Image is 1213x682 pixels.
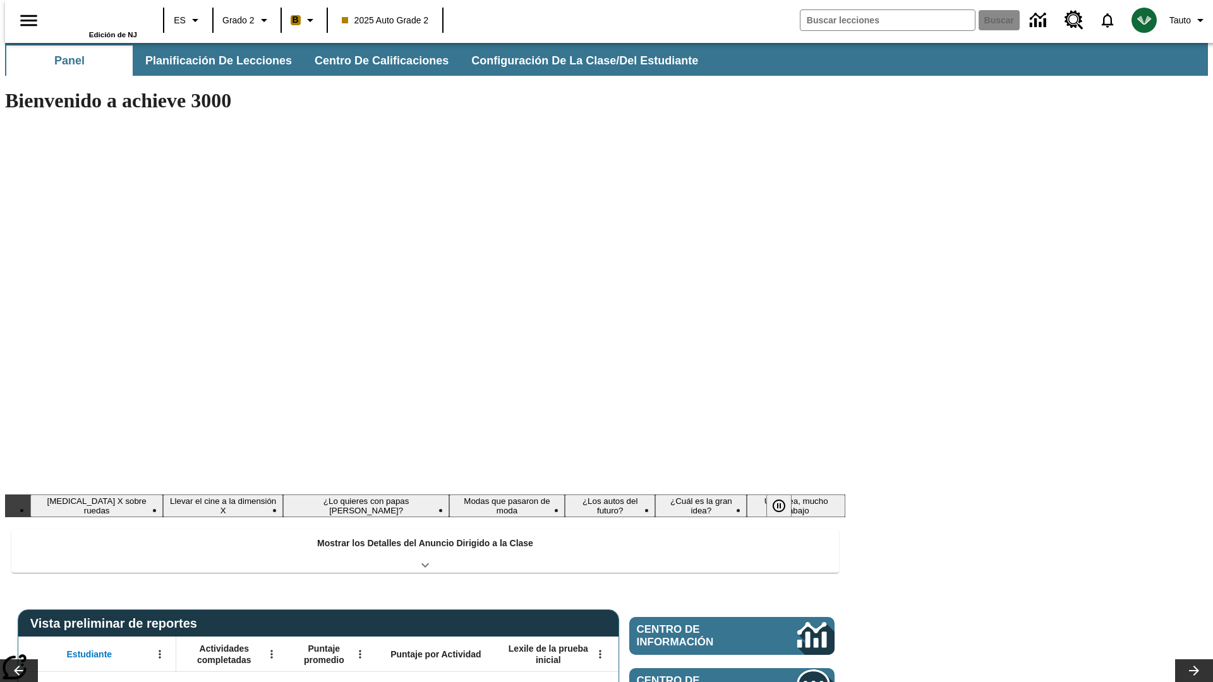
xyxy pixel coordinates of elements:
button: Abrir menú [351,645,370,664]
a: Centro de información [629,617,835,655]
input: Buscar campo [800,10,975,30]
a: Portada [55,6,137,31]
span: Edición de NJ [89,31,137,39]
button: Diapositiva 7 Una idea, mucho trabajo [747,494,845,517]
button: Carrusel de lecciones, seguir [1175,659,1213,682]
a: Notificaciones [1091,4,1124,37]
span: Puntaje por Actividad [390,649,481,660]
button: Abrir menú [262,645,281,664]
span: B [293,12,299,28]
button: Diapositiva 4 Modas que pasaron de moda [449,494,565,517]
button: Abrir el menú lateral [10,2,47,39]
p: Mostrar los Detalles del Anuncio Dirigido a la Clase [317,537,533,550]
button: Pausar [766,494,792,517]
button: Perfil/Configuración [1164,9,1213,32]
button: Centro de calificaciones [305,45,459,76]
button: Panel [6,45,133,76]
span: ES [174,14,186,27]
span: Vista preliminar de reportes [30,616,203,631]
button: Lenguaje: ES, Selecciona un idioma [168,9,208,32]
button: Escoja un nuevo avatar [1124,4,1164,37]
span: Tauto [1169,14,1191,27]
button: Diapositiva 5 ¿Los autos del futuro? [565,494,655,517]
button: Grado: Grado 2, Elige un grado [217,9,277,32]
button: Abrir menú [591,645,610,664]
button: Diapositiva 6 ¿Cuál es la gran idea? [655,494,747,517]
button: Diapositiva 3 ¿Lo quieres con papas fritas? [283,494,449,517]
button: Abrir menú [150,645,169,664]
span: Puntaje promedio [294,643,354,666]
div: Subbarra de navegación [5,43,1208,76]
h1: Bienvenido a achieve 3000 [5,89,845,112]
span: Actividades completadas [183,643,266,666]
div: Mostrar los Detalles del Anuncio Dirigido a la Clase [11,529,839,573]
a: Centro de información [1022,3,1057,38]
span: Estudiante [67,649,112,660]
span: 2025 Auto Grade 2 [342,14,429,27]
button: Boost El color de la clase es anaranjado claro. Cambiar el color de la clase. [286,9,323,32]
img: avatar image [1132,8,1157,33]
div: Pausar [766,494,804,517]
button: Planificación de lecciones [135,45,302,76]
button: Diapositiva 2 Llevar el cine a la dimensión X [163,494,283,517]
span: Lexile de la prueba inicial [502,643,594,666]
button: Configuración de la clase/del estudiante [461,45,708,76]
div: Portada [55,4,137,39]
button: Diapositiva 1 Rayos X sobre ruedas [30,494,163,517]
a: Centro de recursos, Se abrirá en una pestaña nueva. [1057,3,1091,37]
span: Centro de información [637,623,755,649]
span: Grado 2 [222,14,255,27]
div: Subbarra de navegación [5,45,709,76]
